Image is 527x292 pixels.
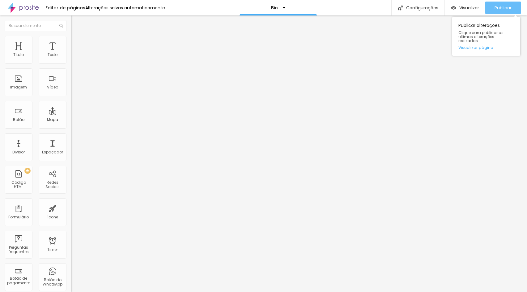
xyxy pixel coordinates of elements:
img: view-1.svg [451,5,456,11]
div: Formulário [8,215,29,219]
div: Timer [47,247,58,252]
span: Publicar [495,5,512,10]
div: Imagem [10,85,27,89]
img: Icone [59,24,63,28]
div: Botão do WhatsApp [40,278,65,287]
button: Publicar [485,2,521,14]
div: Título [13,53,24,57]
div: Divisor [12,150,25,154]
div: Publicar alterações [452,17,520,56]
div: Espaçador [42,150,63,154]
div: Vídeo [47,85,58,89]
div: Código HTML [6,180,31,189]
span: Clique para publicar as ultimas alterações reaizadas [458,31,514,43]
a: Visualizar página [458,45,514,49]
div: Redes Sociais [40,180,65,189]
div: Mapa [47,118,58,122]
p: Bio [271,6,278,10]
div: Botão de pagamento [6,276,31,285]
button: Visualizar [445,2,485,14]
div: Botão [13,118,24,122]
div: Perguntas frequentes [6,245,31,254]
div: Alterações salvas automaticamente [85,6,165,10]
div: Ícone [47,215,58,219]
span: Visualizar [459,5,479,10]
div: Editor de páginas [42,6,85,10]
input: Buscar elemento [5,20,66,31]
img: Icone [398,5,403,11]
div: Texto [48,53,57,57]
